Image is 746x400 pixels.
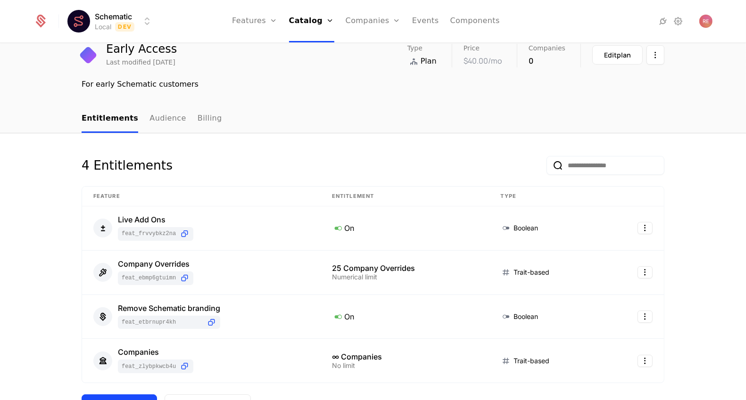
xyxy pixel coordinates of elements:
[82,105,664,133] nav: Main
[106,43,177,55] div: Early Access
[529,55,565,66] div: 0
[332,264,478,272] div: 25 Company Overrides
[647,45,664,65] button: Select action
[699,15,713,28] button: Open user button
[118,260,193,268] div: Company Overrides
[82,105,222,133] ul: Choose Sub Page
[514,356,550,366] span: Trait-based
[70,11,153,32] button: Select environment
[149,105,186,133] a: Audience
[122,363,176,370] span: feat_ZLYBpkWcB4u
[332,274,478,280] div: Numerical limit
[95,11,132,22] span: Schematic
[106,57,175,67] div: Last modified [DATE]
[332,222,478,234] div: On
[95,22,111,32] div: Local
[658,16,669,27] a: Integrations
[82,156,173,175] div: 4 Entitlements
[321,187,489,206] th: Entitlement
[332,353,478,360] div: ∞ Companies
[198,105,222,133] a: Billing
[82,105,138,133] a: Entitlements
[638,222,653,234] button: Select action
[514,268,550,277] span: Trait-based
[82,187,321,206] th: Feature
[332,362,478,369] div: No limit
[122,274,176,282] span: feat_ebMP6GTUiMN
[638,355,653,367] button: Select action
[699,15,713,28] img: Ryan Echternacht
[332,310,478,323] div: On
[604,50,631,60] div: Edit plan
[464,45,480,51] span: Price
[489,187,604,206] th: Type
[514,223,539,233] span: Boolean
[407,45,423,51] span: Type
[82,79,664,90] div: For early Schematic customers
[67,10,90,33] img: Schematic
[529,45,565,51] span: Companies
[118,348,193,356] div: Companies
[122,230,176,237] span: feat_FrVvyBKz2nA
[673,16,684,27] a: Settings
[592,45,643,65] button: Editplan
[514,312,539,321] span: Boolean
[118,304,220,312] div: Remove Schematic branding
[115,22,134,32] span: Dev
[638,310,653,323] button: Select action
[118,216,193,223] div: Live Add Ons
[464,55,502,66] div: $40.00 /mo
[638,266,653,278] button: Select action
[122,318,203,326] span: feat_eTBrnUpR4KH
[421,56,437,67] span: Plan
